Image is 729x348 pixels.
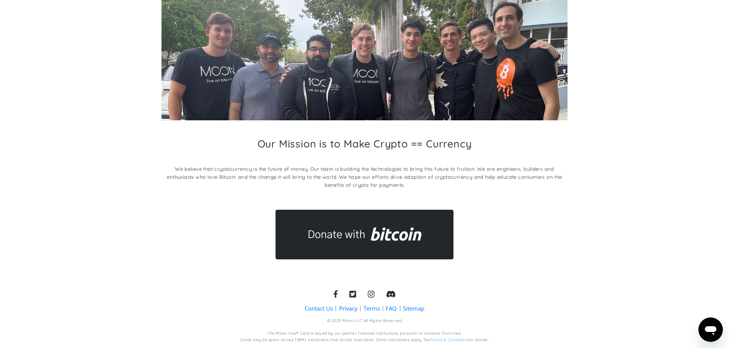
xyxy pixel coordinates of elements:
[161,165,568,189] p: We believe that cryptocurrency is the future of money. Our team is building the technologies to b...
[431,337,468,342] a: Terms & Conditions
[258,138,472,150] h2: Our Mission is to Make Crypto == Currency
[386,304,397,312] a: FAQ
[698,317,723,342] iframe: Button to launch messaging window
[327,318,402,324] div: © 2025 Moon LLC All Rights Reserved
[403,304,424,312] a: Sitemap
[364,304,380,312] a: Terms
[240,337,489,343] div: Cards may be spent across 130M+ merchants that accept Visa cards. Some restrictions apply. See fo...
[339,304,357,312] a: Privacy
[305,304,333,312] a: Contact Us
[267,331,462,337] div: The Moon Visa® Card is issued by our partner Financial Institutions, pursuant to a license from V...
